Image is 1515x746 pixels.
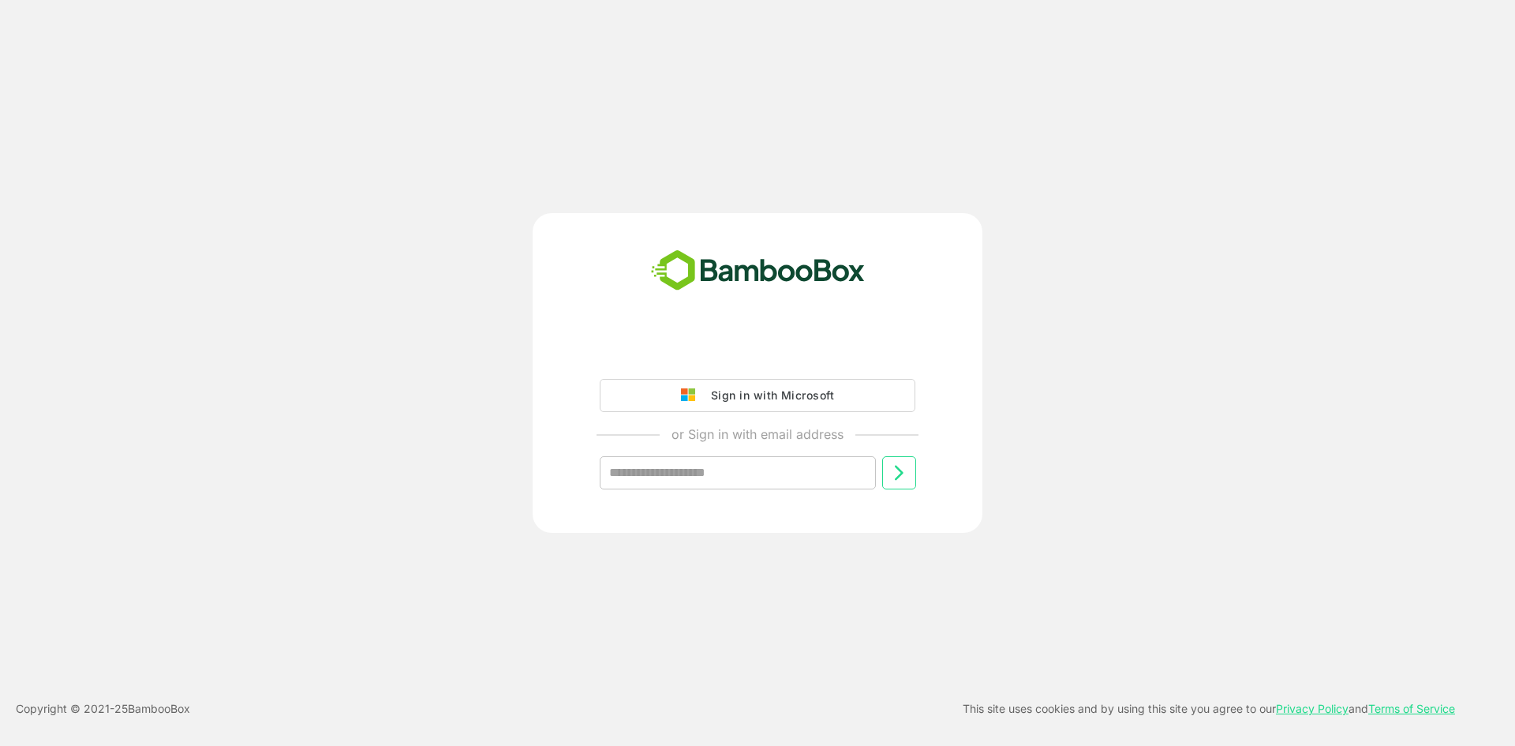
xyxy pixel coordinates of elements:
[703,385,834,406] div: Sign in with Microsoft
[1368,702,1455,715] a: Terms of Service
[671,425,844,444] p: or Sign in with email address
[1276,702,1349,715] a: Privacy Policy
[600,379,915,412] button: Sign in with Microsoft
[16,699,190,718] p: Copyright © 2021- 25 BambooBox
[963,699,1455,718] p: This site uses cookies and by using this site you agree to our and
[681,388,703,403] img: google
[642,245,873,297] img: bamboobox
